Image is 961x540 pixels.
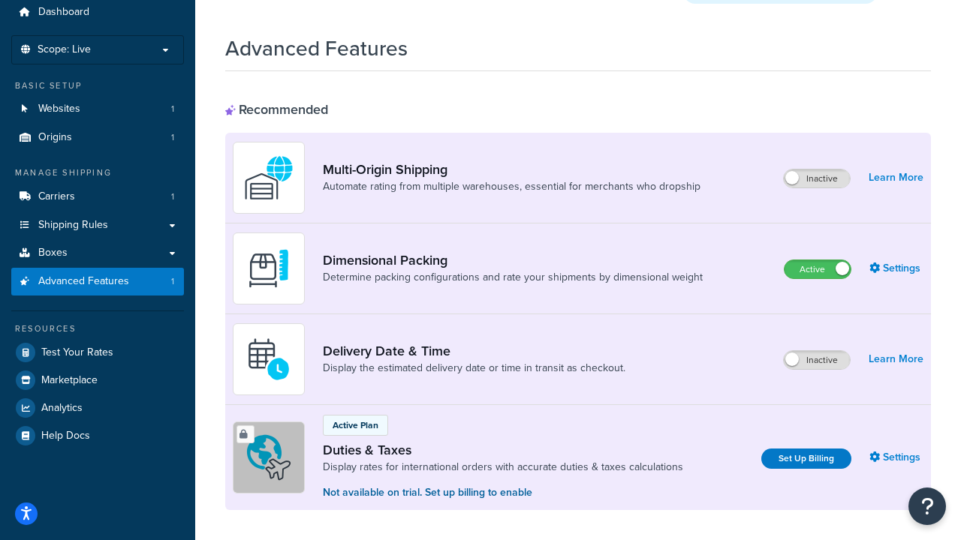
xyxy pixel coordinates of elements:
[11,268,184,295] a: Advanced Features1
[323,252,703,268] a: Dimensional Packing
[41,374,98,387] span: Marketplace
[171,131,174,144] span: 1
[323,270,703,285] a: Determine packing configurations and rate your shipments by dimensional weight
[323,179,700,194] a: Automate rating from multiple warehouses, essential for merchants who dropship
[11,79,184,92] div: Basic Setup
[11,124,184,151] li: Origins
[11,211,184,239] a: Shipping Rules
[11,339,184,366] a: Test Your Rates
[11,422,184,449] a: Help Docs
[11,322,184,335] div: Resources
[38,131,72,144] span: Origins
[38,190,75,203] span: Carriers
[869,167,923,188] a: Learn More
[38,275,129,288] span: Advanced Features
[785,260,851,278] label: Active
[11,124,184,151] a: Origins1
[869,447,923,468] a: Settings
[41,402,83,415] span: Analytics
[323,460,683,475] a: Display rates for international orders with accurate duties & taxes calculations
[11,166,184,179] div: Manage Shipping
[333,418,378,432] p: Active Plan
[243,333,295,385] img: gfkeb5ejjkALwAAAABJRU5ErkJggg==
[11,268,184,295] li: Advanced Features
[225,34,408,63] h1: Advanced Features
[11,183,184,211] li: Carriers
[243,151,295,204] img: WatD5o0RtDAAAAAElFTkSuQmCC
[38,219,108,232] span: Shipping Rules
[11,367,184,394] a: Marketplace
[243,242,295,295] img: DTVBYsAAAAAASUVORK5CYII=
[869,349,923,370] a: Learn More
[41,430,90,442] span: Help Docs
[38,103,80,115] span: Websites
[38,6,89,19] span: Dashboard
[761,448,851,469] a: Set Up Billing
[869,258,923,279] a: Settings
[323,484,683,501] p: Not available on trial. Set up billing to enable
[11,183,184,211] a: Carriers1
[323,161,700,178] a: Multi-Origin Shipping
[784,169,850,187] label: Inactive
[38,43,91,56] span: Scope: Live
[11,239,184,267] a: Boxes
[11,95,184,123] a: Websites1
[171,275,174,288] span: 1
[11,394,184,421] a: Analytics
[38,247,68,259] span: Boxes
[908,487,946,525] button: Open Resource Center
[41,346,113,359] span: Test Your Rates
[323,442,683,458] a: Duties & Taxes
[784,351,850,369] label: Inactive
[225,101,328,118] div: Recommended
[171,103,174,115] span: 1
[11,95,184,123] li: Websites
[323,361,625,376] a: Display the estimated delivery date or time in transit as checkout.
[323,343,625,359] a: Delivery Date & Time
[171,190,174,203] span: 1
